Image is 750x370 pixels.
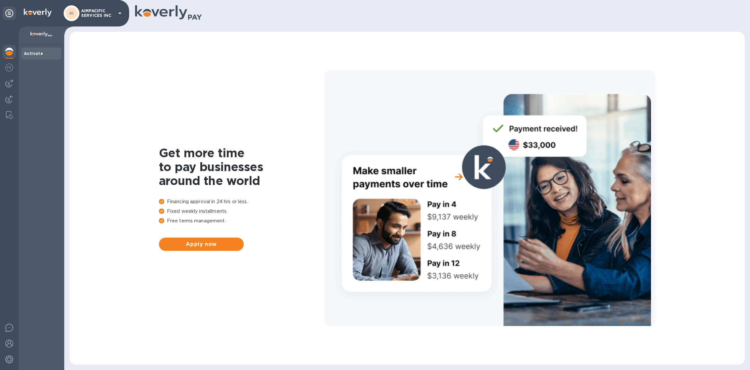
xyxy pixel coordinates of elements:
b: Activate [24,51,43,56]
button: Apply now [159,238,244,251]
img: Foreign exchange [5,64,13,71]
p: Free terms management. [159,217,325,224]
img: Logo [24,9,52,17]
p: Financing approval in 24 hrs or less. [159,198,325,205]
p: AIMPACIFIC SERVICES INC [81,9,114,18]
p: Fixed weekly installments. [159,208,325,215]
div: Unpin categories [3,7,16,20]
b: AI [69,11,74,16]
span: Apply now [164,240,238,248]
h1: Get more time to pay businesses around the world [159,146,325,188]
